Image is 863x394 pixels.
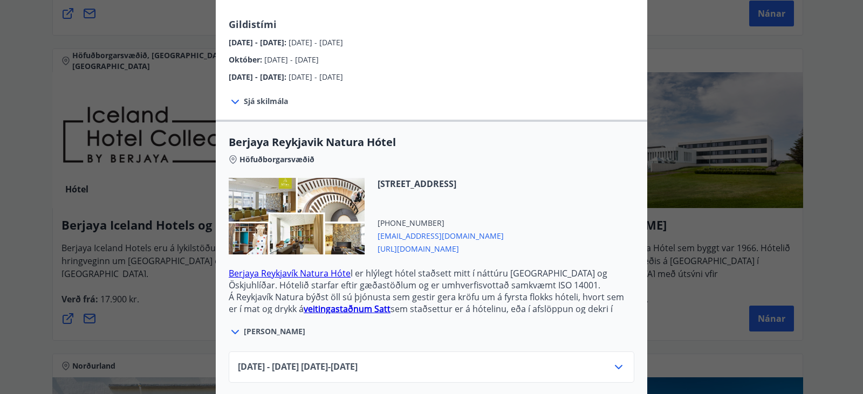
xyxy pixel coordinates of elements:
span: [DATE] - [DATE] : [229,72,289,82]
span: [DATE] - [DATE] [289,37,343,47]
span: [DATE] - [DATE] [264,54,319,65]
span: Berjaya Reykjavik Natura Hótel [229,135,634,150]
span: Gildistími [229,18,277,31]
span: [STREET_ADDRESS] [378,178,504,190]
span: Sjá skilmála [244,96,288,107]
span: Höfuðborgarsvæðið [239,154,314,165]
span: [DATE] - [DATE] [289,72,343,82]
span: Október : [229,54,264,65]
span: [PHONE_NUMBER] [378,218,504,229]
span: [DATE] - [DATE] : [229,37,289,47]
